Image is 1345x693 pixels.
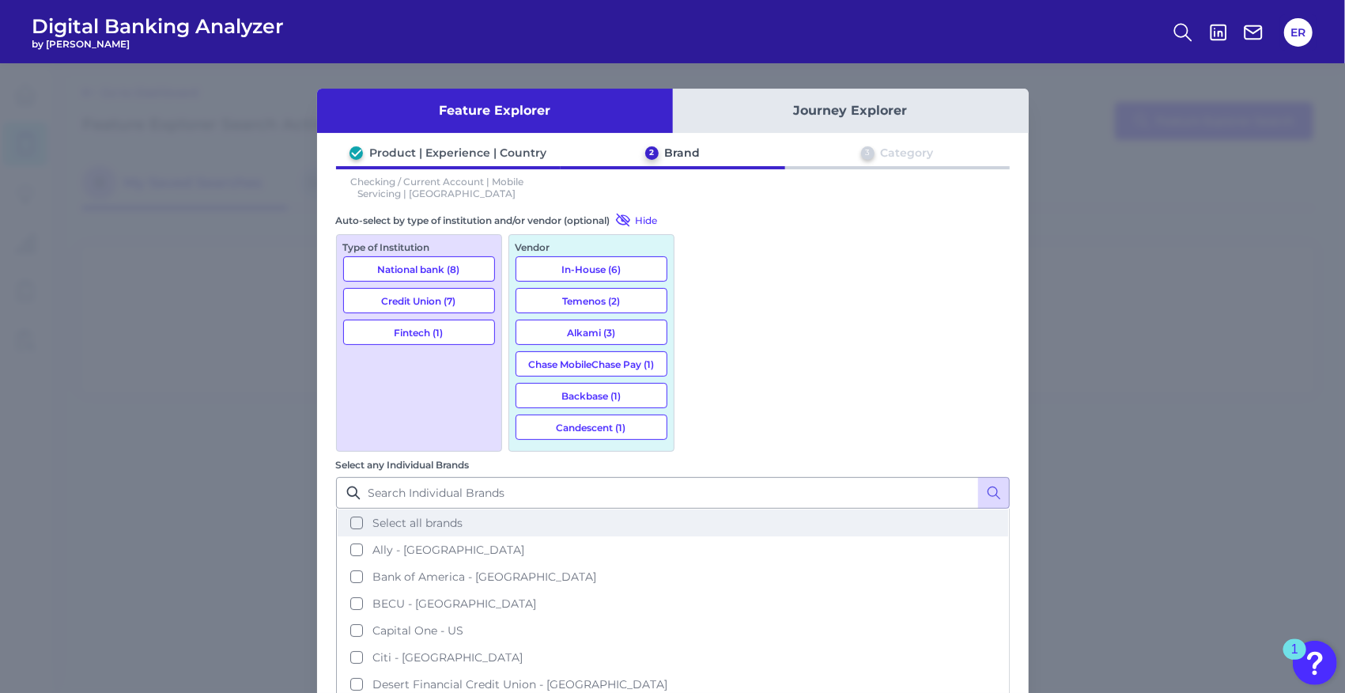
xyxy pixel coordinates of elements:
div: Vendor [516,241,667,253]
button: Journey Explorer [673,89,1029,133]
div: 2 [645,146,659,160]
div: 1 [1291,649,1298,670]
button: Capital One - US [338,617,1008,644]
button: ER [1284,18,1313,47]
button: Hide [610,212,658,228]
button: Citi - [GEOGRAPHIC_DATA] [338,644,1008,671]
p: Checking / Current Account | Mobile Servicing | [GEOGRAPHIC_DATA] [336,176,538,199]
div: Type of Institution [343,241,495,253]
button: Alkami (3) [516,320,667,345]
button: Select all brands [338,509,1008,536]
input: Search Individual Brands [336,477,1010,509]
button: Feature Explorer [317,89,673,133]
div: Product | Experience | Country [369,146,546,160]
button: In-House (6) [516,256,667,282]
button: Ally - [GEOGRAPHIC_DATA] [338,536,1008,563]
div: Category [881,146,934,160]
button: Open Resource Center, 1 new notification [1293,641,1337,685]
div: Brand [665,146,701,160]
span: Bank of America - [GEOGRAPHIC_DATA] [372,570,596,584]
span: Capital One - US [372,623,463,638]
button: Credit Union (7) [343,288,495,313]
span: BECU - [GEOGRAPHIC_DATA] [372,596,536,611]
div: Auto-select by type of institution and/or vendor (optional) [336,212,674,228]
button: BECU - [GEOGRAPHIC_DATA] [338,590,1008,617]
button: Fintech (1) [343,320,495,345]
button: National bank (8) [343,256,495,282]
button: Temenos (2) [516,288,667,313]
button: Bank of America - [GEOGRAPHIC_DATA] [338,563,1008,590]
label: Select any Individual Brands [336,459,470,471]
button: Chase MobileChase Pay (1) [516,351,667,377]
span: Desert Financial Credit Union - [GEOGRAPHIC_DATA] [372,677,667,691]
span: Select all brands [372,516,463,530]
button: Backbase (1) [516,383,667,408]
span: by [PERSON_NAME] [32,38,284,50]
span: Ally - [GEOGRAPHIC_DATA] [372,543,524,557]
span: Digital Banking Analyzer [32,14,284,38]
span: Citi - [GEOGRAPHIC_DATA] [372,650,523,665]
div: 3 [861,146,875,160]
button: Candescent (1) [516,415,667,440]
